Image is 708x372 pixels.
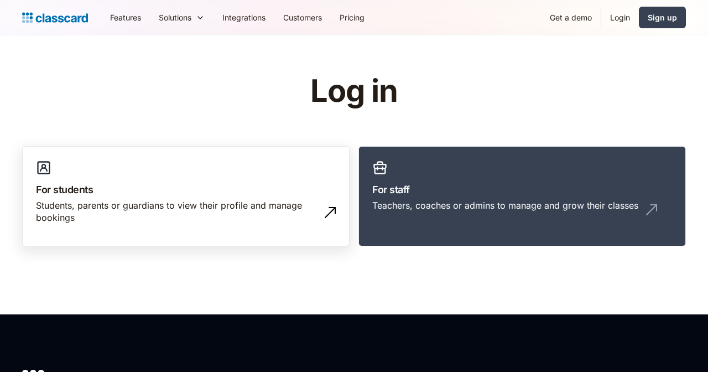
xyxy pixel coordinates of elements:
a: Get a demo [541,5,601,30]
h3: For students [36,182,336,197]
div: Students, parents or guardians to view their profile and manage bookings [36,199,314,224]
a: Features [101,5,150,30]
div: Teachers, coaches or admins to manage and grow their classes [372,199,638,211]
a: Integrations [214,5,274,30]
a: Login [601,5,639,30]
a: Sign up [639,7,686,28]
a: For studentsStudents, parents or guardians to view their profile and manage bookings [22,146,350,247]
div: Solutions [150,5,214,30]
a: Logo [22,10,88,25]
a: Customers [274,5,331,30]
a: For staffTeachers, coaches or admins to manage and grow their classes [358,146,686,247]
h1: Log in [179,74,530,108]
a: Pricing [331,5,373,30]
div: Solutions [159,12,191,23]
div: Sign up [648,12,677,23]
h3: For staff [372,182,672,197]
